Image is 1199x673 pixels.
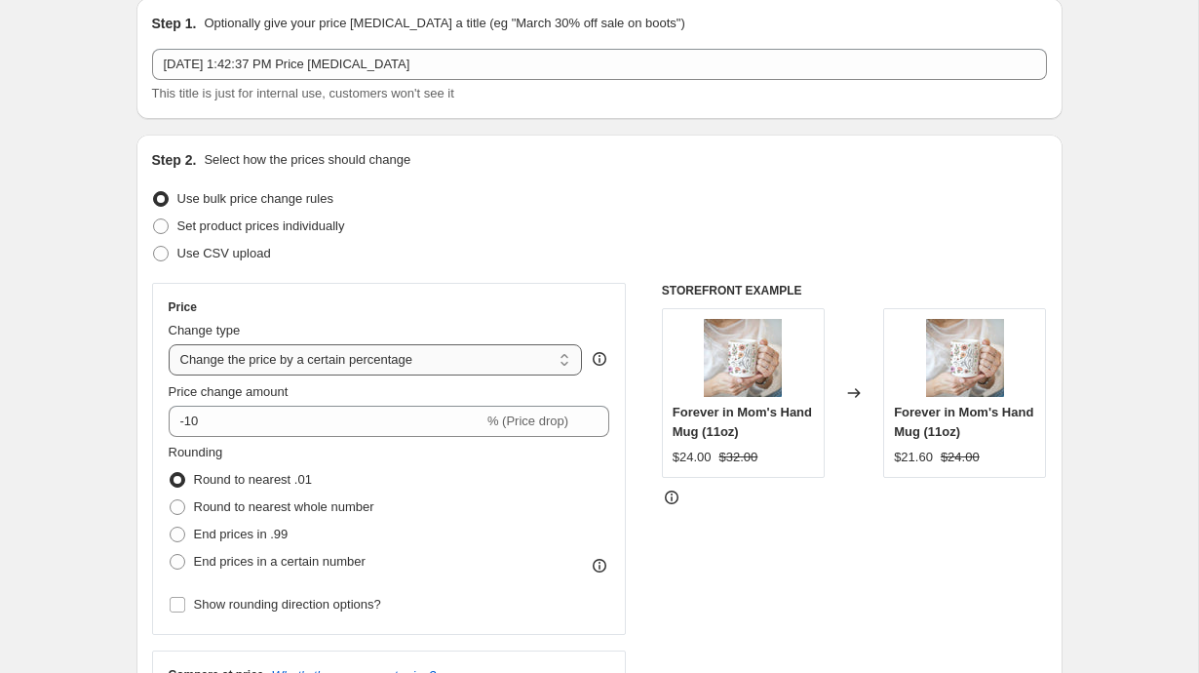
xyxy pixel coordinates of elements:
span: End prices in .99 [194,527,289,541]
div: help [590,349,609,369]
input: 30% off holiday sale [152,49,1047,80]
span: Round to nearest whole number [194,499,374,514]
h6: STOREFRONT EXAMPLE [662,283,1047,298]
span: Use bulk price change rules [177,191,333,206]
span: Show rounding direction options? [194,597,381,612]
p: Select how the prices should change [204,150,410,170]
div: $21.60 [894,448,933,467]
span: Price change amount [169,384,289,399]
p: Optionally give your price [MEDICAL_DATA] a title (eg "March 30% off sale on boots") [204,14,684,33]
div: $24.00 [673,448,712,467]
input: -15 [169,406,483,437]
span: Change type [169,323,241,337]
span: Forever in Mom's Hand Mug (11oz) [673,405,812,439]
h3: Price [169,299,197,315]
span: % (Price drop) [487,414,568,428]
span: This title is just for internal use, customers won't see it [152,86,454,100]
img: 1_80x.jpg [704,319,782,397]
span: Round to nearest .01 [194,472,312,487]
span: Rounding [169,445,223,459]
span: Set product prices individually [177,218,345,233]
span: Use CSV upload [177,246,271,260]
h2: Step 2. [152,150,197,170]
img: 1_80x.jpg [926,319,1004,397]
strike: $24.00 [941,448,980,467]
h2: Step 1. [152,14,197,33]
span: End prices in a certain number [194,554,366,569]
span: Forever in Mom's Hand Mug (11oz) [894,405,1033,439]
strike: $32.00 [719,448,758,467]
